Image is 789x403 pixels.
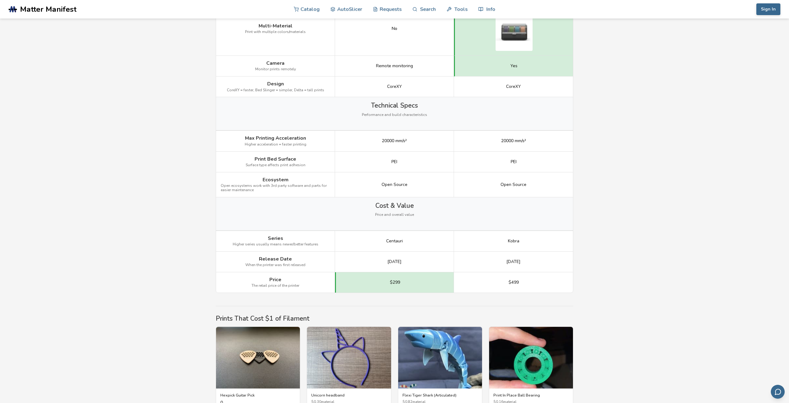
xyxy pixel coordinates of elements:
[511,159,517,164] span: PEI
[501,182,526,187] span: Open Source
[311,393,386,398] h3: Unicorn headband
[501,138,526,143] span: 20000 mm/s²
[489,327,573,389] img: Print In Place Ball Bearing
[371,102,418,109] span: Technical Specs
[266,60,284,66] span: Camera
[506,259,521,264] span: [DATE]
[259,256,292,262] span: Release Date
[245,142,306,147] span: Higher acceleration = faster printing
[227,88,324,93] span: CoreXY = faster, Bed Slinger = simpler, Delta = tall prints
[382,182,407,187] span: Open Source
[245,263,305,267] span: When the printer was first released
[269,277,281,282] span: Price
[382,138,407,143] span: 20000 mm/s²
[246,163,305,167] span: Surface type affects print adhesion
[375,202,414,209] span: Cost & Value
[398,327,482,389] img: Flexi Tiger Shark (Articulated)
[392,26,397,31] div: No
[508,239,519,244] span: Kobra
[268,236,283,241] span: Series
[403,393,478,398] h3: Flexi Tiger Shark (Articulated)
[506,84,521,89] span: CoreXY
[510,64,517,68] span: Yes
[259,23,292,29] span: Multi-Material
[391,159,397,164] span: PEI
[387,84,402,89] span: CoreXY
[245,30,306,34] span: Print with multiple colors/materials
[245,135,306,141] span: Max Printing Acceleration
[307,327,391,389] img: Unicorn headband
[216,327,300,389] img: Hexpick Guitar Pick
[263,177,288,183] span: Ecosystem
[267,81,284,87] span: Design
[20,5,76,14] span: Matter Manifest
[390,280,400,285] span: $299
[216,315,573,322] h2: Prints That Cost $1 of Filament
[386,239,403,244] span: Centauri
[493,393,569,398] h3: Print In Place Ball Bearing
[509,280,519,285] span: $499
[255,67,296,72] span: Monitor prints remotely
[220,393,296,398] h3: Hexpick Guitar Pick
[375,213,414,217] span: Price and overall value
[387,259,402,264] span: [DATE]
[221,184,330,192] span: Open ecosystems work with 3rd party software and parts for easier maintenance
[251,284,299,288] span: The retail price of the printer
[362,113,427,117] span: Performance and build characteristics
[756,3,780,15] button: Sign In
[233,242,318,247] span: Higher series usually means newer/better features
[771,385,785,399] button: Send feedback via email
[255,156,296,162] span: Print Bed Surface
[496,14,533,51] img: Anycubic Kobra S1 multi-material system
[376,64,413,68] span: Remote monitoring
